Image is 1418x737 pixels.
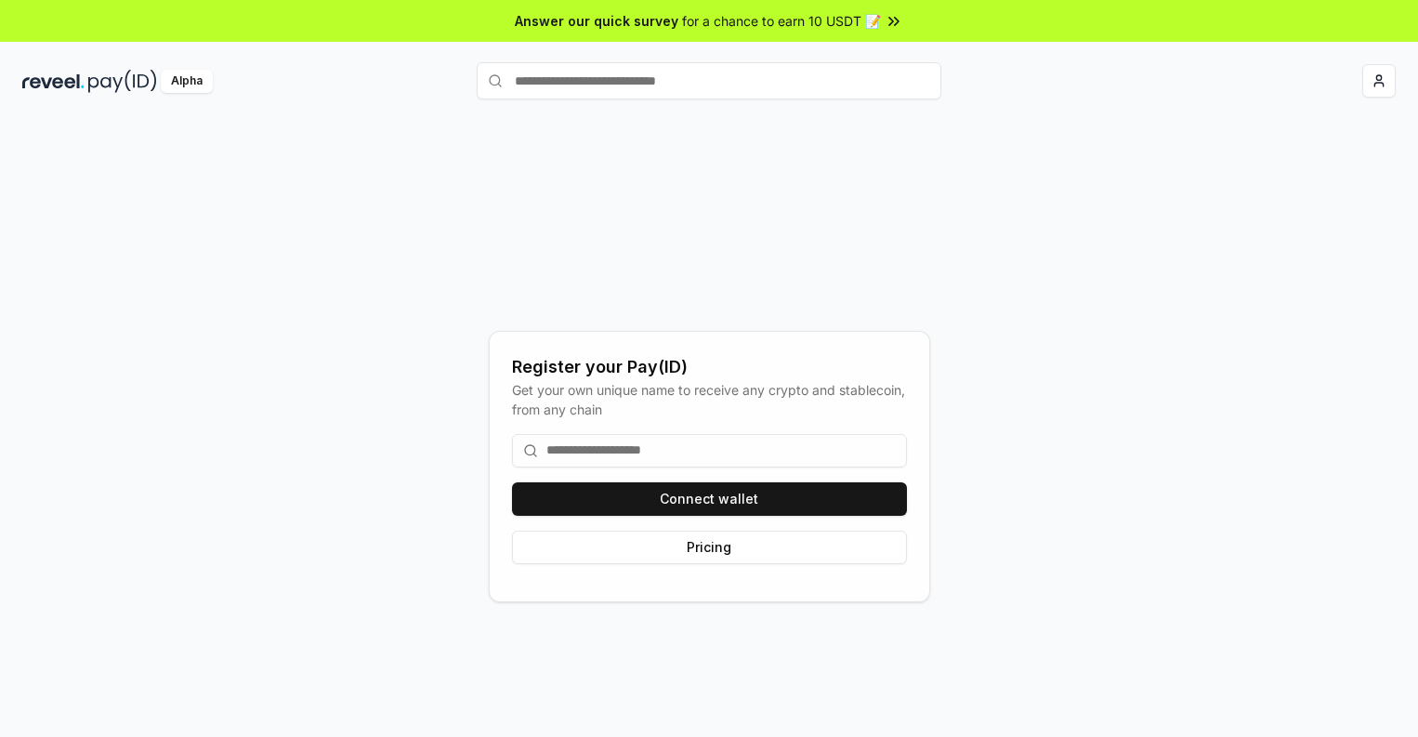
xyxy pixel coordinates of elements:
span: for a chance to earn 10 USDT 📝 [682,11,881,31]
span: Answer our quick survey [515,11,678,31]
div: Get your own unique name to receive any crypto and stablecoin, from any chain [512,380,907,419]
div: Register your Pay(ID) [512,354,907,380]
button: Pricing [512,531,907,564]
div: Alpha [161,70,213,93]
button: Connect wallet [512,482,907,516]
img: reveel_dark [22,70,85,93]
img: pay_id [88,70,157,93]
